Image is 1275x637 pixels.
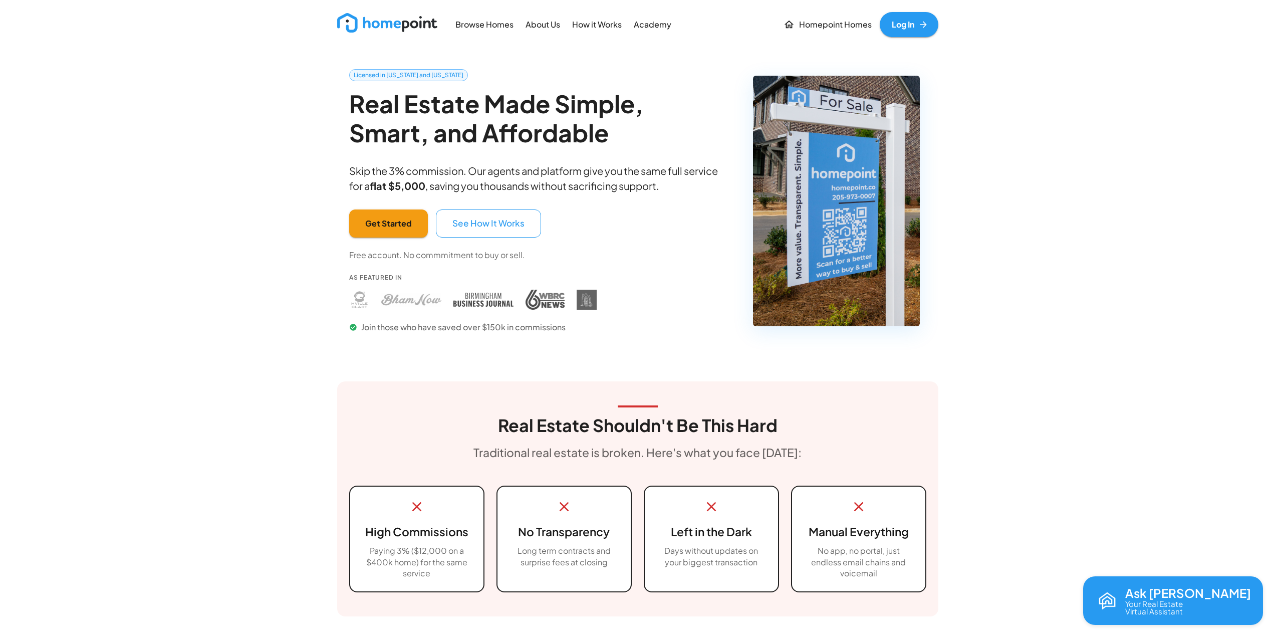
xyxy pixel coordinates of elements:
[780,12,876,37] a: Homepoint Homes
[362,523,471,541] h6: High Commissions
[657,545,766,568] p: Days without updates on your biggest transaction
[1125,586,1251,599] p: Ask [PERSON_NAME]
[526,19,560,31] p: About Us
[349,250,525,261] p: Free account. No commmitment to buy or sell.
[453,290,514,310] img: Birmingham Business Journal press coverage - Homepoint featured in Birmingham Business Journal
[381,290,441,310] img: Bham Now press coverage - Homepoint featured in Bham Now
[509,523,619,541] h6: No Transparency
[455,19,514,31] p: Browse Homes
[349,69,468,81] a: Licensed in [US_STATE] and [US_STATE]
[753,76,920,326] img: Homepoint real estate for sale sign - Licensed brokerage in Alabama and Tennessee
[370,179,425,192] b: flat $5,000
[1095,589,1119,613] img: Reva
[349,290,369,310] img: Huntsville Blast press coverage - Homepoint featured in Huntsville Blast
[473,444,802,462] h6: Traditional real estate is broken. Here's what you face [DATE]:
[634,19,671,31] p: Academy
[498,415,778,436] h3: Real Estate Shouldn't Be This Hard
[522,13,564,36] a: About Us
[568,13,626,36] a: How it Works
[526,290,565,310] img: WBRC press coverage - Homepoint featured in WBRC
[349,273,597,282] p: As Featured In
[451,13,518,36] a: Browse Homes
[337,13,437,33] img: new_logo_light.png
[572,19,622,31] p: How it Works
[350,71,467,80] span: Licensed in [US_STATE] and [US_STATE]
[509,545,619,568] p: Long term contracts and surprise fees at closing
[349,209,428,238] button: Get Started
[804,523,913,541] h6: Manual Everything
[362,545,471,580] p: Paying 3% ($12,000 on a $400k home) for the same service
[804,545,913,580] p: No app, no portal, just endless email chains and voicemail
[349,322,597,333] p: Join those who have saved over $150k in commissions
[349,163,727,193] p: Skip the 3% commission. Our agents and platform give you the same full service for a , saving you...
[880,12,938,37] a: Log In
[349,89,727,147] h2: Real Estate Made Simple, Smart, and Affordable
[630,13,675,36] a: Academy
[577,290,597,310] img: DIY Homebuyers Academy press coverage - Homepoint featured in DIY Homebuyers Academy
[799,19,872,31] p: Homepoint Homes
[1083,576,1263,625] button: Open chat with Reva
[436,209,541,238] button: See How It Works
[1125,600,1183,615] p: Your Real Estate Virtual Assistant
[657,523,766,541] h6: Left in the Dark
